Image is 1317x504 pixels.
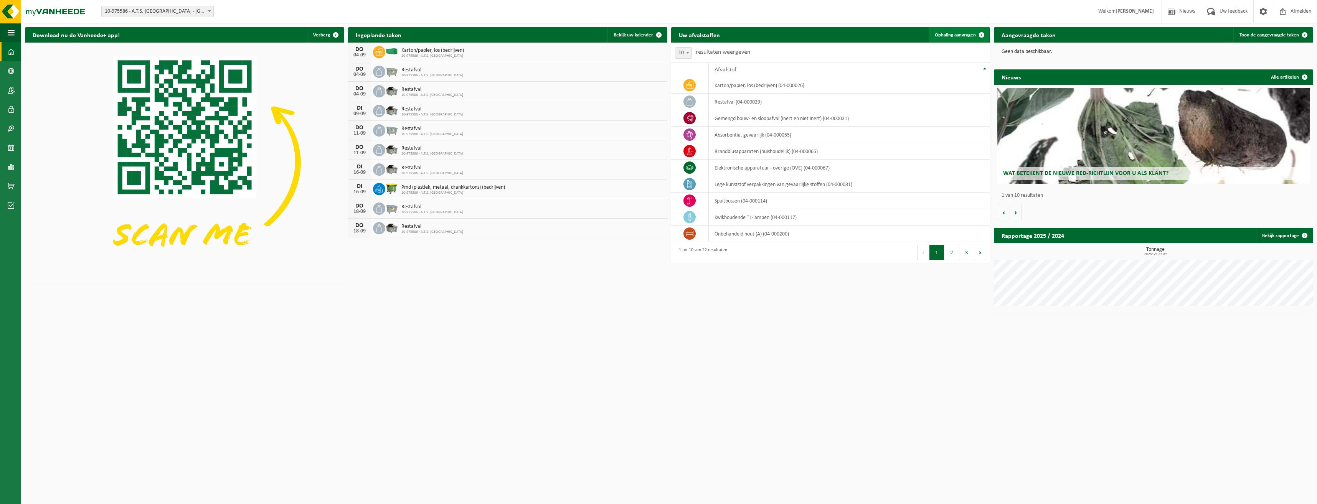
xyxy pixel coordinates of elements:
a: Bekijk uw kalender [607,27,667,43]
span: 10-975586 - A.T.S. [GEOGRAPHIC_DATA] [401,54,464,58]
div: 09-09 [352,111,367,117]
td: karton/papier, los (bedrijven) (04-000026) [709,77,990,94]
span: Bekijk uw kalender [614,33,653,38]
a: Bekijk rapportage [1256,228,1312,243]
div: DI [352,164,367,170]
span: Restafval [401,165,463,171]
button: Vorige [998,205,1010,220]
strong: [PERSON_NAME] [1116,8,1154,14]
span: Karton/papier, los (bedrijven) [401,48,464,54]
span: Afvalstof [715,67,736,73]
img: WB-5000-GAL-GY-01 [385,221,398,234]
span: 10-975586 - A.T.S. [GEOGRAPHIC_DATA] [401,230,463,234]
a: Toon de aangevraagde taken [1233,27,1312,43]
div: 11-09 [352,150,367,156]
span: Toon de aangevraagde taken [1239,33,1299,38]
span: Restafval [401,87,463,93]
button: Previous [917,245,929,260]
p: Geen data beschikbaar. [1002,49,1305,54]
label: resultaten weergeven [696,49,750,55]
span: Restafval [401,106,463,112]
td: gemengd bouw- en sloopafval (inert en niet inert) (04-000031) [709,110,990,127]
img: WB-5000-GAL-GY-01 [385,104,398,117]
button: Volgende [1010,205,1022,220]
td: onbehandeld hout (A) (04-000200) [709,226,990,242]
span: 10 [675,48,692,58]
h2: Ingeplande taken [348,27,409,42]
td: lege kunststof verpakkingen van gevaarlijke stoffen (04-000081) [709,176,990,193]
a: Ophaling aanvragen [929,27,989,43]
button: Verberg [307,27,343,43]
div: 04-09 [352,92,367,97]
div: 18-09 [352,229,367,234]
td: kwikhoudende TL-lampen (04-000117) [709,209,990,226]
div: DI [352,183,367,189]
span: 10-975586 - A.T.S. [GEOGRAPHIC_DATA] [401,112,463,117]
div: 16-09 [352,170,367,175]
a: Wat betekent de nieuwe RED-richtlijn voor u als klant? [997,88,1310,184]
p: 1 van 10 resultaten [1002,193,1309,198]
span: 10 [675,47,692,59]
h2: Rapportage 2025 / 2024 [994,228,1072,243]
span: 10-975586 - A.T.S. MERELBEKE - MERELBEKE [102,6,213,17]
button: 2 [944,245,959,260]
td: spuitbussen (04-000114) [709,193,990,209]
span: 10-975586 - A.T.S. MERELBEKE - MERELBEKE [101,6,214,17]
h2: Download nu de Vanheede+ app! [25,27,127,42]
a: Alle artikelen [1265,69,1312,85]
img: WB-5000-GAL-GY-01 [385,143,398,156]
span: 10-975586 - A.T.S. [GEOGRAPHIC_DATA] [401,191,505,195]
span: Restafval [401,145,463,152]
button: Next [974,245,986,260]
div: DO [352,222,367,229]
div: DO [352,125,367,131]
div: 04-09 [352,53,367,58]
span: 10-975586 - A.T.S. [GEOGRAPHIC_DATA] [401,171,463,176]
span: Verberg [313,33,330,38]
img: WB-2500-GAL-GY-01 [385,64,398,77]
img: WB-5000-GAL-GY-01 [385,162,398,175]
img: WB-5000-GAL-GY-01 [385,84,398,97]
img: HK-XC-40-GN-00 [385,48,398,55]
div: 1 tot 10 van 22 resultaten [675,244,727,261]
span: Restafval [401,126,463,132]
img: Download de VHEPlus App [25,43,344,282]
h2: Aangevraagde taken [994,27,1063,42]
div: 04-09 [352,72,367,77]
div: DO [352,86,367,92]
span: Restafval [401,224,463,230]
span: 10-975586 - A.T.S. [GEOGRAPHIC_DATA] [401,132,463,137]
span: Wat betekent de nieuwe RED-richtlijn voor u als klant? [1003,170,1168,176]
span: 10-975586 - A.T.S. [GEOGRAPHIC_DATA] [401,93,463,97]
span: 2025: 21,110 t [998,252,1313,256]
img: WB-1100-HPE-GN-50 [385,182,398,195]
div: 16-09 [352,189,367,195]
span: 10-975586 - A.T.S. [GEOGRAPHIC_DATA] [401,152,463,156]
span: Restafval [401,204,463,210]
h2: Uw afvalstoffen [671,27,728,42]
div: 18-09 [352,209,367,214]
button: 1 [929,245,944,260]
div: DO [352,46,367,53]
span: 10-975586 - A.T.S. [GEOGRAPHIC_DATA] [401,73,463,78]
span: Pmd (plastiek, metaal, drankkartons) (bedrijven) [401,184,505,191]
div: DI [352,105,367,111]
td: brandblusapparaten (huishoudelijk) (04-000065) [709,143,990,160]
div: DO [352,203,367,209]
div: DO [352,144,367,150]
img: WB-2500-GAL-GY-01 [385,201,398,214]
img: WB-2500-GAL-GY-01 [385,123,398,136]
span: 10-975586 - A.T.S. [GEOGRAPHIC_DATA] [401,210,463,215]
span: Ophaling aanvragen [935,33,976,38]
td: absorbentia, gevaarlijk (04-000055) [709,127,990,143]
h2: Nieuws [994,69,1028,84]
td: restafval (04-000029) [709,94,990,110]
span: Restafval [401,67,463,73]
div: 11-09 [352,131,367,136]
td: elektronische apparatuur - overige (OVE) (04-000067) [709,160,990,176]
h3: Tonnage [998,247,1313,256]
button: 3 [959,245,974,260]
div: DO [352,66,367,72]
